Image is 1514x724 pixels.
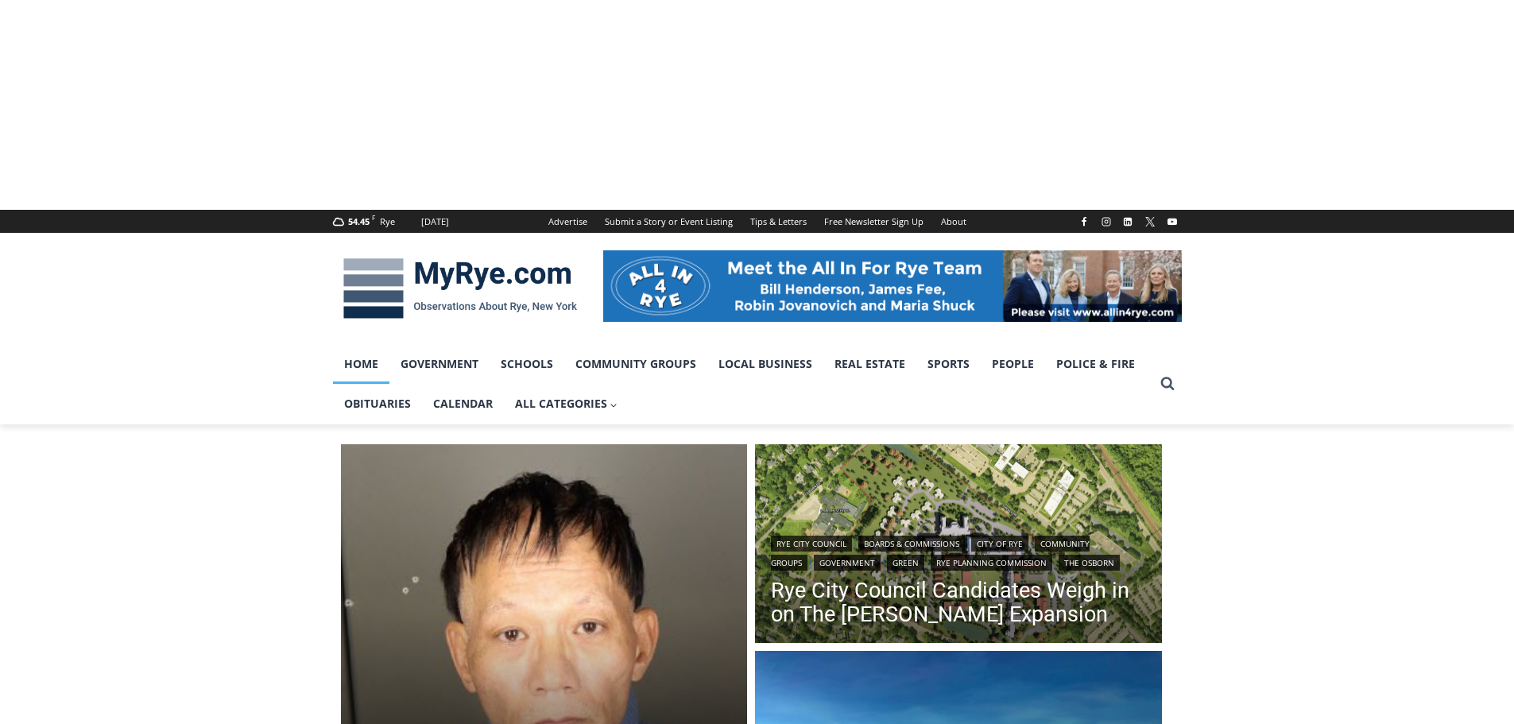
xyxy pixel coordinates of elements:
[707,344,823,384] a: Local Business
[814,555,881,571] a: Government
[755,444,1162,648] img: (PHOTO: Illustrative plan of The Osborn's proposed site plan from the July 10, 2025 planning comm...
[596,210,742,233] a: Submit a Story or Event Listing
[755,444,1162,648] a: Read More Rye City Council Candidates Weigh in on The Osborn Expansion
[916,344,981,384] a: Sports
[932,210,975,233] a: About
[1153,370,1182,398] button: View Search Form
[348,215,370,227] span: 54.45
[1140,212,1160,231] a: X
[815,210,932,233] a: Free Newsletter Sign Up
[1097,212,1116,231] a: Instagram
[389,344,490,384] a: Government
[504,384,629,424] a: All Categories
[603,250,1182,322] img: All in for Rye
[887,555,924,571] a: Green
[490,344,564,384] a: Schools
[380,215,395,229] div: Rye
[333,247,587,330] img: MyRye.com
[333,344,389,384] a: Home
[421,215,449,229] div: [DATE]
[742,210,815,233] a: Tips & Letters
[564,344,707,384] a: Community Groups
[1118,212,1137,231] a: Linkedin
[971,536,1028,552] a: City of Rye
[422,384,504,424] a: Calendar
[333,384,422,424] a: Obituaries
[1075,212,1094,231] a: Facebook
[1163,212,1182,231] a: YouTube
[333,344,1153,424] nav: Primary Navigation
[540,210,975,233] nav: Secondary Navigation
[858,536,965,552] a: Boards & Commissions
[1045,344,1146,384] a: Police & Fire
[931,555,1052,571] a: Rye Planning Commission
[372,213,375,222] span: F
[771,536,852,552] a: Rye City Council
[771,532,1146,571] div: | | | | | | |
[981,344,1045,384] a: People
[540,210,596,233] a: Advertise
[515,395,618,412] span: All Categories
[823,344,916,384] a: Real Estate
[771,579,1146,626] a: Rye City Council Candidates Weigh in on The [PERSON_NAME] Expansion
[1059,555,1120,571] a: The Osborn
